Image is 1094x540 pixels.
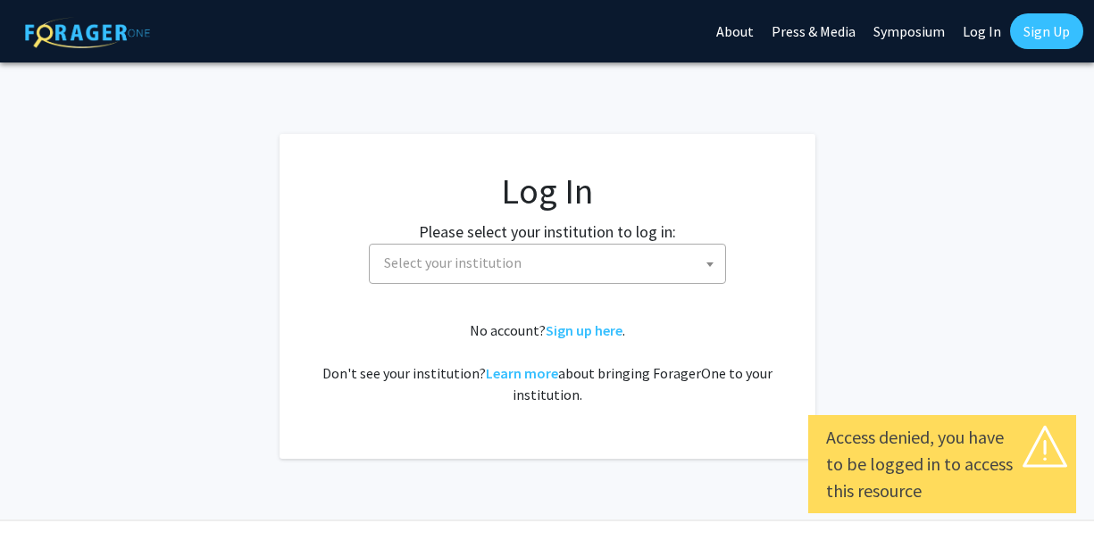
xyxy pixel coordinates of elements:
[25,17,150,48] img: ForagerOne Logo
[315,170,780,212] h1: Log In
[1010,13,1083,49] a: Sign Up
[315,320,780,405] div: No account? . Don't see your institution? about bringing ForagerOne to your institution.
[369,244,726,284] span: Select your institution
[826,424,1058,504] div: Access denied, you have to be logged in to access this resource
[546,321,622,339] a: Sign up here
[486,364,558,382] a: Learn more about bringing ForagerOne to your institution
[377,245,725,281] span: Select your institution
[419,220,676,244] label: Please select your institution to log in:
[384,253,522,271] span: Select your institution
[1018,460,1081,527] iframe: Chat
